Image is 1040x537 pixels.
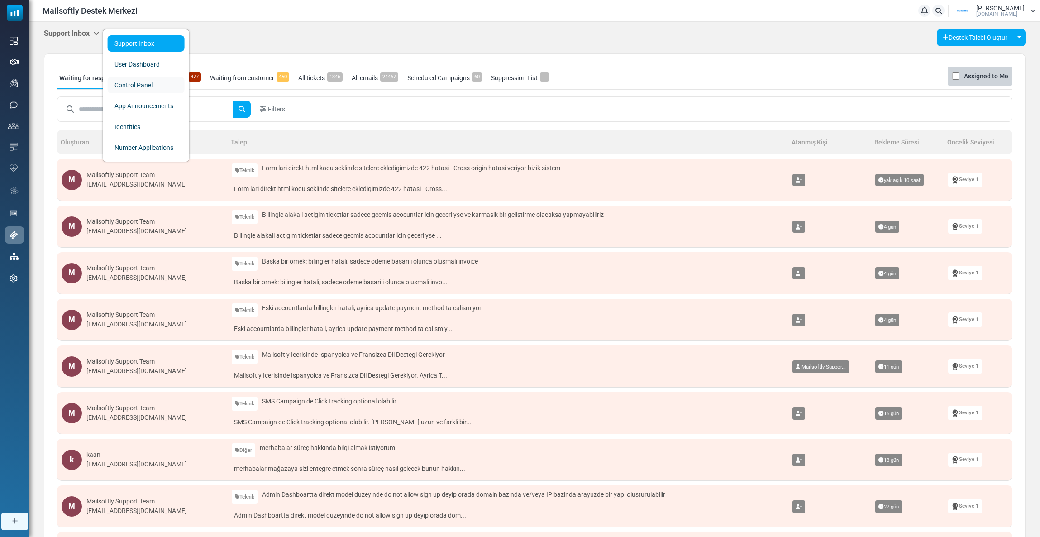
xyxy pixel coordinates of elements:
th: Talep [227,130,788,154]
span: Mailsoftly Destek Merkezi [43,5,138,17]
div: k [62,450,82,470]
img: mailsoftly_icon_blue_white.svg [7,5,23,21]
div: Mailsoftly Support Team [86,170,187,180]
span: Mailsoftly Suppor... [801,364,846,370]
a: Eski accountlarda billingler hatali, ayrica update payment method ta calismiy... [232,322,783,336]
a: Waiting for response361 [57,67,136,89]
span: Billingle alakali actigim ticketlar sadece gecmis acocuntlar icin gecerliyse ve karmasik bir geli... [262,210,604,220]
a: All tickets1346 [296,67,345,89]
a: Mailsoftly Icerisinde Ispanyolca ve Fransizca Dil Destegi Gerekiyor. Ayrica T... [232,369,783,383]
img: email-templates-icon.svg [10,143,18,151]
a: Teknik [232,210,258,224]
img: dashboard-icon.svg [10,37,18,45]
div: Mailsoftly Support Team [86,357,187,366]
img: User Logo [951,4,974,18]
div: M [62,170,82,190]
span: Admin Dashboartta direkt model duzeyinde do not allow sign up deyip orada domain bazinda ve/veya ... [262,490,665,499]
a: Seviye 1 [948,219,982,233]
img: settings-icon.svg [10,274,18,283]
img: campaigns-icon.png [10,79,18,87]
span: 4 gün [875,221,899,233]
a: Support Inbox [108,35,185,52]
a: Diğer [232,443,255,457]
span: yaklaşık 10 saat [875,174,924,187]
div: M [62,216,82,237]
a: Suppression List [489,67,551,89]
span: SMS Campaign de Click tracking optional olabilir [262,397,396,406]
a: User Logo [PERSON_NAME] [DOMAIN_NAME] [951,4,1035,18]
a: Teknik [232,163,258,177]
span: 11 gün [875,360,902,373]
div: M [62,496,82,517]
span: 15 gün [875,407,902,420]
span: 27 gün [875,500,902,513]
div: M [62,403,82,423]
a: Seviye 1 [948,359,982,373]
a: Destek Talebi Oluştur [937,29,1013,46]
a: Seviye 1 [948,266,982,280]
label: Assigned to Me [964,71,1008,82]
div: [EMAIL_ADDRESS][DOMAIN_NAME] [86,506,187,516]
a: App Announcements [108,98,185,114]
div: Mailsoftly Support Team [86,310,187,320]
th: Öncelik Seviyesi [944,130,1012,154]
a: Baska bir ornek: bilingler hatali, sadece odeme basarili olunca olusmali invo... [232,275,783,289]
th: Atanmış Kişi [788,130,871,154]
th: Oluşturan [57,130,227,154]
a: merhabalar mağazaya sizi entegre etmek sonra süreç nasıl gelecek bunun hakkın... [232,462,783,476]
div: kaan [86,450,187,460]
a: Seviye 1 [948,406,982,420]
a: Seviye 1 [948,312,982,326]
div: [EMAIL_ADDRESS][DOMAIN_NAME] [86,180,187,189]
a: Control Panel [108,77,185,93]
span: 60 [472,72,482,82]
span: Baska bir ornek: bilingler hatali, sadece odeme basarili olunca olusmali invoice [262,257,478,266]
a: Teknik [232,397,258,411]
a: All emails24467 [349,67,401,89]
a: Identities [108,119,185,135]
div: Mailsoftly Support Team [86,497,187,506]
a: Teknik [232,257,258,271]
span: Filters [268,105,285,114]
div: [EMAIL_ADDRESS][DOMAIN_NAME] [86,366,187,376]
a: Scheduled Campaigns60 [405,67,484,89]
div: [EMAIL_ADDRESS][DOMAIN_NAME] [86,320,187,329]
span: [DOMAIN_NAME] [976,11,1017,17]
span: 450 [277,72,289,82]
img: support-icon-active.svg [10,231,18,239]
span: 4 gün [875,314,899,326]
a: Mailsoftly Suppor... [792,360,849,373]
th: Bekleme Süresi [871,130,944,154]
img: landing_pages.svg [10,209,18,217]
img: sms-icon.png [10,101,18,109]
div: [EMAIL_ADDRESS][DOMAIN_NAME] [86,226,187,236]
span: 24467 [380,72,398,82]
a: Teknik [232,490,258,504]
span: 377 [188,72,201,82]
span: Mailsoftly Icerisinde Ispanyolca ve Fransizca Dil Destegi Gerekiyor [262,350,445,360]
a: SMS Campaign de Click tracking optional olabilir. [PERSON_NAME] uzun ve farkli bir... [232,415,783,429]
a: Teknik [232,303,258,317]
div: Mailsoftly Support Team [86,217,187,226]
span: 1346 [327,72,343,82]
h5: Support Inbox [44,29,100,38]
a: Admin Dashboartta direkt model duzeyinde do not allow sign up deyip orada dom... [232,508,783,523]
span: Form lari direkt html kodu seklinde sitelere ekledigimizde 422 hatasi - Cross origin hatasi veriy... [262,163,560,173]
img: workflow.svg [10,186,19,196]
div: Mailsoftly Support Team [86,264,187,273]
a: Waiting from customer450 [208,67,291,89]
a: Seviye 1 [948,499,982,513]
span: [PERSON_NAME] [976,5,1025,11]
div: [EMAIL_ADDRESS][DOMAIN_NAME] [86,460,187,469]
a: Seviye 1 [948,173,982,187]
img: domain-health-icon.svg [10,164,18,172]
span: merhabalar süreç hakkında bilgi almak istiyorum [260,443,395,453]
a: Form lari direkt html kodu seklinde sitelere ekledigimizde 422 hatasi - Cross... [232,182,783,196]
span: Eski accountlarda billingler hatali, ayrica update payment method ta calismiyor [262,303,482,313]
a: Seviye 1 [948,453,982,467]
div: M [62,263,82,283]
div: M [62,310,82,330]
a: Billingle alakali actigim ticketlar sadece gecmis acocuntlar icin gecerliyse ... [232,229,783,243]
img: contacts-icon.svg [8,123,19,129]
div: M [62,356,82,377]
